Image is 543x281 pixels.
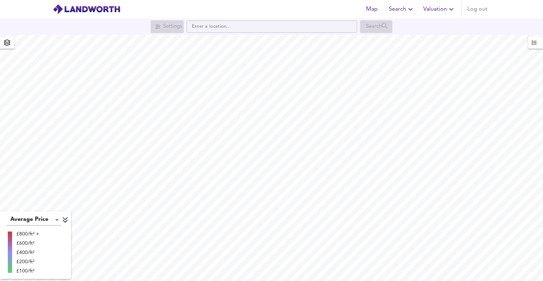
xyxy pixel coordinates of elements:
[389,4,415,14] span: Search
[360,20,392,33] div: Search for a location first or explore the map
[423,4,456,14] span: Valuation
[53,4,120,15] img: logo
[467,4,488,14] span: Log out
[16,258,39,265] div: £200/ft²
[363,4,380,14] span: Map
[187,21,357,33] input: Enter a location...
[420,2,458,16] button: Valuation
[360,2,383,16] button: Map
[16,230,39,238] div: £800/ft² +
[386,2,418,16] button: Search
[6,214,61,226] div: Average Price
[16,267,39,275] div: £100/ft²
[16,249,39,256] div: £400/ft²
[16,240,39,247] div: £600/ft²
[464,2,490,16] button: Log out
[151,20,184,33] div: Search for a location first or explore the map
